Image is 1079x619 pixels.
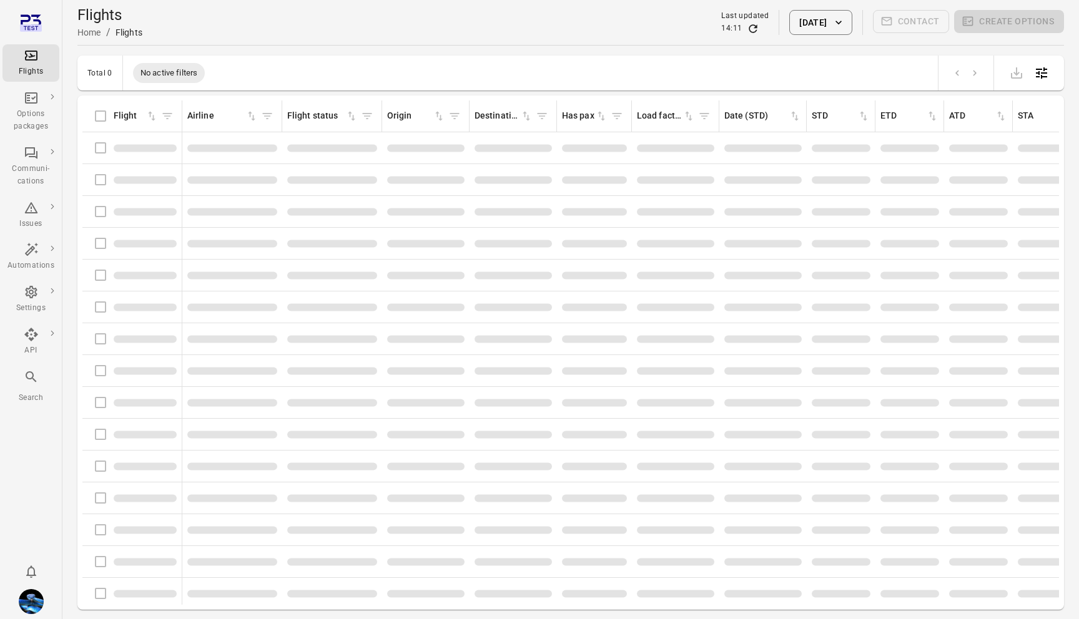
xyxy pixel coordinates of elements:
[116,26,142,39] div: Flights
[7,344,54,357] div: API
[721,22,742,35] div: 14:11
[7,302,54,314] div: Settings
[2,366,59,407] button: Search
[475,109,533,123] div: Sort by destination in ascending order
[358,107,377,125] span: Filter by flight status
[873,10,950,35] span: Please make a selection to create communications
[1018,109,1076,123] div: Sort by STA in ascending order
[789,10,852,35] button: [DATE]
[2,142,59,192] a: Communi-cations
[106,25,111,40] li: /
[77,25,142,40] nav: Breadcrumbs
[724,109,801,123] div: Sort by date (STD) in ascending order
[7,260,54,272] div: Automations
[2,281,59,318] a: Settings
[695,107,714,125] span: Filter by load factor
[187,109,258,123] div: Sort by airline in ascending order
[387,109,445,123] div: Sort by origin in ascending order
[948,65,983,81] nav: pagination navigation
[812,109,870,123] div: Sort by STD in ascending order
[880,109,939,123] div: Sort by ETD in ascending order
[7,218,54,230] div: Issues
[287,109,358,123] div: Sort by flight status in ascending order
[19,559,44,584] button: Notifications
[87,69,112,77] div: Total 0
[2,323,59,361] a: API
[721,10,769,22] div: Last updated
[77,5,142,25] h1: Flights
[608,107,626,125] span: Filter by has pax
[7,392,54,404] div: Search
[2,44,59,82] a: Flights
[133,67,205,79] span: No active filters
[158,107,177,125] span: Filter by flight
[1029,61,1054,85] button: Open table configuration
[445,107,464,125] span: Filter by origin
[747,22,759,35] button: Refresh data
[7,66,54,78] div: Flights
[7,163,54,188] div: Communi-cations
[14,584,49,619] button: Daníel Benediktsson
[19,589,44,614] img: shutterstock-1708408498.jpg
[77,27,101,37] a: Home
[562,109,608,123] div: Sort by has pax in ascending order
[637,109,695,123] div: Sort by load factor in ascending order
[1004,66,1029,78] span: Please make a selection to export
[533,107,551,125] span: Filter by destination
[7,108,54,133] div: Options packages
[949,109,1007,123] div: Sort by ATD in ascending order
[258,107,277,125] span: Filter by airline
[2,238,59,276] a: Automations
[114,109,158,123] div: Sort by flight in ascending order
[2,197,59,234] a: Issues
[2,87,59,137] a: Options packages
[954,10,1064,35] span: Please make a selection to create an option package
